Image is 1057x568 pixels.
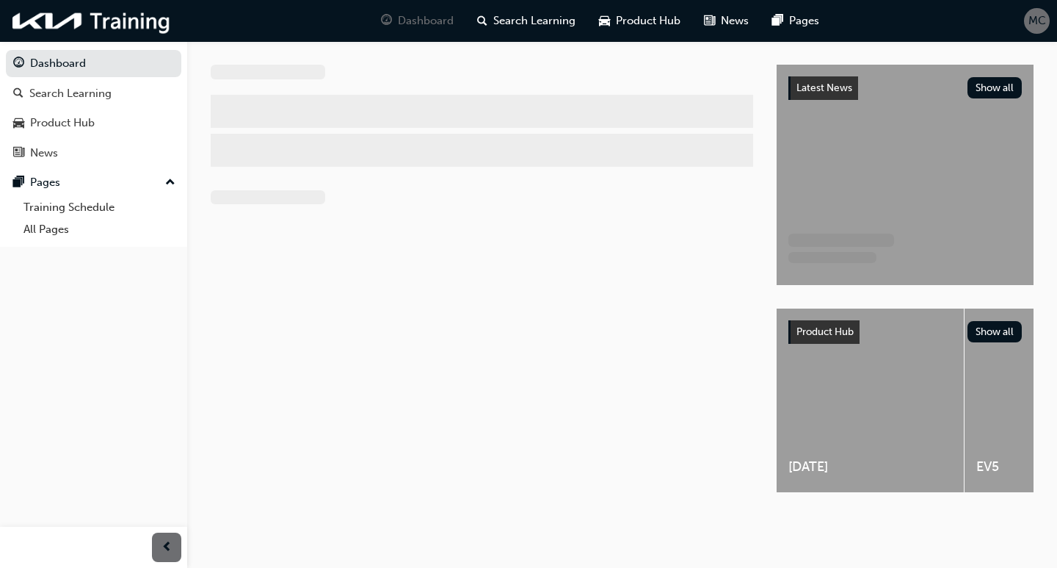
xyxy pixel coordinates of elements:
[789,12,819,29] span: Pages
[7,6,176,36] img: kia-training
[29,85,112,102] div: Search Learning
[13,87,23,101] span: search-icon
[161,539,172,557] span: prev-icon
[616,12,680,29] span: Product Hub
[967,77,1023,98] button: Show all
[788,320,1022,344] a: Product HubShow all
[13,117,24,130] span: car-icon
[13,147,24,160] span: news-icon
[599,12,610,30] span: car-icon
[6,50,181,77] a: Dashboard
[760,6,831,36] a: pages-iconPages
[704,12,715,30] span: news-icon
[165,173,175,193] span: up-icon
[6,80,181,107] a: Search Learning
[493,12,575,29] span: Search Learning
[777,309,964,492] a: [DATE]
[381,12,392,30] span: guage-icon
[30,174,60,191] div: Pages
[465,6,587,36] a: search-iconSearch Learning
[6,109,181,137] a: Product Hub
[587,6,692,36] a: car-iconProduct Hub
[692,6,760,36] a: news-iconNews
[18,218,181,241] a: All Pages
[6,140,181,167] a: News
[6,169,181,196] button: Pages
[13,57,24,71] span: guage-icon
[30,145,58,162] div: News
[13,176,24,190] span: pages-icon
[1024,8,1050,34] button: MC
[796,326,854,338] span: Product Hub
[796,82,852,94] span: Latest News
[1028,12,1046,29] span: MC
[967,321,1023,342] button: Show all
[772,12,783,30] span: pages-icon
[398,12,454,29] span: Dashboard
[477,12,487,30] span: search-icon
[6,47,181,169] button: DashboardSearch LearningProduct HubNews
[30,115,95,132] div: Product Hub
[369,6,465,36] a: guage-iconDashboard
[788,76,1022,100] a: Latest NewsShow all
[18,196,181,219] a: Training Schedule
[721,12,749,29] span: News
[788,459,952,475] span: [DATE]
